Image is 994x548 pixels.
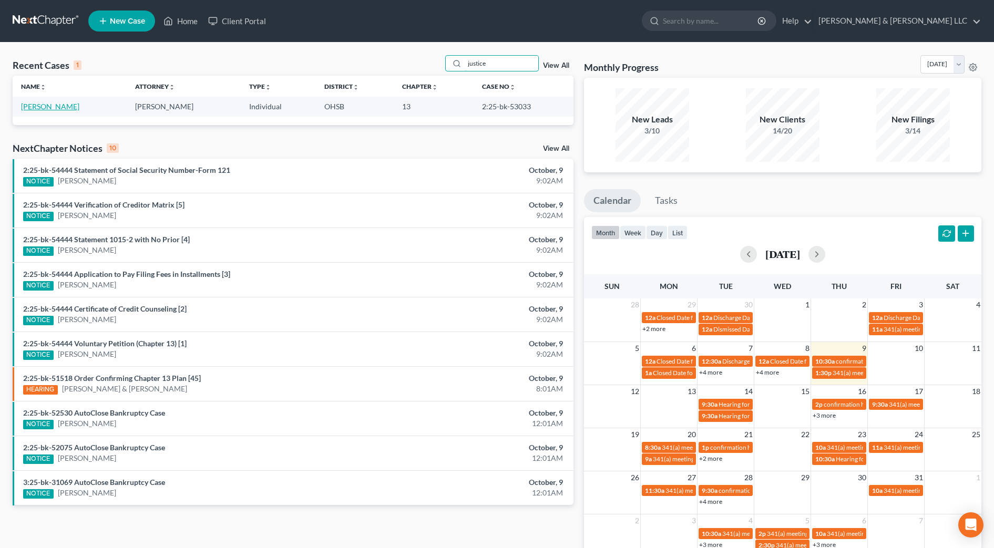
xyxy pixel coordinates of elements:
[21,102,79,111] a: [PERSON_NAME]
[634,514,640,527] span: 2
[815,443,826,451] span: 10a
[23,200,185,209] a: 2:25-bk-54444 Verification of Creditor Matrix [5]
[324,82,359,90] a: Districtunfold_more
[686,385,697,398] span: 13
[710,443,828,451] span: confirmation hearing for [PERSON_NAME]
[889,400,990,408] span: 341(a) meeting for [PERSON_NAME]
[861,342,867,355] span: 9
[975,471,981,484] span: 1
[719,487,837,494] span: confirmation hearing for [PERSON_NAME]
[620,225,646,240] button: week
[353,84,359,90] i: unfold_more
[604,282,620,291] span: Sun
[482,82,516,90] a: Case Nounfold_more
[971,342,981,355] span: 11
[827,443,984,451] span: 341(a) meeting for [PERSON_NAME] & [PERSON_NAME]
[743,385,754,398] span: 14
[702,325,712,333] span: 12a
[958,512,983,537] div: Open Intercom Messenger
[390,245,563,255] div: 9:02AM
[857,385,867,398] span: 16
[465,56,538,71] input: Search by name...
[663,11,759,30] input: Search by name...
[691,342,697,355] span: 6
[800,428,811,441] span: 22
[203,12,271,30] a: Client Portal
[743,428,754,441] span: 21
[265,84,271,90] i: unfold_more
[110,17,145,25] span: New Case
[390,304,563,314] div: October, 9
[645,455,652,463] span: 9a
[390,349,563,359] div: 9:02AM
[40,84,46,90] i: unfold_more
[630,471,640,484] span: 26
[23,408,165,417] a: 2:25-bk-52530 AutoClose Bankruptcy Case
[58,349,116,359] a: [PERSON_NAME]
[767,530,868,537] span: 341(a) meeting for [PERSON_NAME]
[21,82,46,90] a: Nameunfold_more
[390,269,563,280] div: October, 9
[23,374,201,382] a: 2:25-bk-51518 Order Confirming Chapter 13 Plan [45]
[645,357,655,365] span: 12a
[946,282,959,291] span: Sat
[249,82,271,90] a: Typeunfold_more
[713,314,815,322] span: Discharge Date for [PERSON_NAME]
[402,82,438,90] a: Chapterunfold_more
[390,338,563,349] div: October, 9
[914,342,924,355] span: 10
[23,489,54,499] div: NOTICE
[645,369,652,377] span: 1a
[616,113,689,126] div: New Leads
[432,84,438,90] i: unfold_more
[316,97,394,116] td: OHSB
[713,325,815,333] span: Dismissed Date for [PERSON_NAME]
[876,113,950,126] div: New Filings
[813,411,836,419] a: +3 more
[390,418,563,429] div: 12:01AM
[390,488,563,498] div: 12:01AM
[169,84,175,90] i: unfold_more
[861,298,867,311] span: 2
[653,369,809,377] span: Closed Date for [GEOGRAPHIC_DATA][PERSON_NAME]
[914,385,924,398] span: 17
[646,225,668,240] button: day
[390,453,563,463] div: 12:01AM
[872,487,883,494] span: 10a
[918,514,924,527] span: 7
[914,428,924,441] span: 24
[584,61,659,74] h3: Monthly Progress
[836,455,918,463] span: Hearing for [PERSON_NAME]
[58,453,116,463] a: [PERSON_NAME]
[23,420,54,429] div: NOTICE
[857,471,867,484] span: 30
[390,442,563,453] div: October, 9
[804,298,811,311] span: 1
[861,514,867,527] span: 6
[686,298,697,311] span: 29
[23,281,54,291] div: NOTICE
[23,478,165,487] a: 3:25-bk-31069 AutoClose Bankruptcy Case
[23,443,165,452] a: 2:25-bk-52075 AutoClose Bankruptcy Case
[872,314,883,322] span: 12a
[719,412,801,420] span: Hearing for [PERSON_NAME]
[23,212,54,221] div: NOTICE
[872,443,883,451] span: 11a
[702,530,721,537] span: 10:30a
[971,428,981,441] span: 25
[23,246,54,256] div: NOTICE
[645,314,655,322] span: 12a
[815,400,823,408] span: 2p
[722,530,824,537] span: 341(a) meeting for [PERSON_NAME]
[770,357,863,365] span: Closed Date for [PERSON_NAME]
[777,12,812,30] a: Help
[702,443,709,451] span: 1p
[630,428,640,441] span: 19
[833,369,934,377] span: 341(a) meeting for [PERSON_NAME]
[23,177,54,187] div: NOTICE
[390,384,563,394] div: 8:01AM
[23,350,54,360] div: NOTICE
[884,487,985,494] span: 341(a) meeting for [PERSON_NAME]
[23,454,54,464] div: NOTICE
[543,145,569,152] a: View All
